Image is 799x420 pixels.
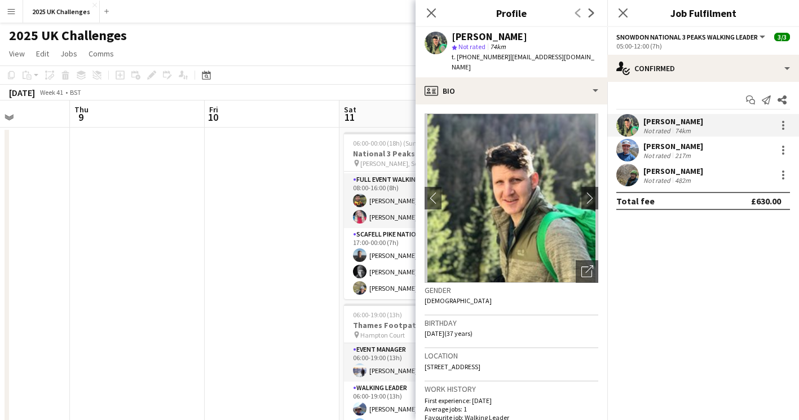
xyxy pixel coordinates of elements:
span: Fri [209,104,218,115]
h3: Location [425,351,598,361]
h3: Birthday [425,318,598,328]
span: [DATE] (37 years) [425,329,473,338]
h3: Thames Footpath [344,320,470,330]
span: 74km [488,42,508,51]
h3: Profile [416,6,607,20]
a: Edit [32,46,54,61]
span: 06:00-19:00 (13h) [353,310,402,319]
app-card-role: Scafell Pike National 3 Peaks Walking Leader3/317:00-00:00 (7h)[PERSON_NAME][PERSON_NAME][PERSON_... [344,228,470,299]
div: Confirmed [607,55,799,82]
a: Comms [84,46,118,61]
span: Comms [89,49,114,59]
div: Not rated [643,151,673,160]
a: View [5,46,29,61]
span: | [EMAIL_ADDRESS][DOMAIN_NAME] [452,53,594,71]
div: Not rated [643,176,673,185]
div: [PERSON_NAME] [452,32,527,42]
h3: Work history [425,384,598,394]
div: [PERSON_NAME] [643,166,703,176]
button: 2025 UK Challenges [23,1,100,23]
span: Week 41 [37,88,65,97]
div: 74km [673,126,693,135]
div: 482m [673,176,693,185]
p: First experience: [DATE] [425,396,598,405]
span: 9 [73,111,89,124]
span: Jobs [60,49,77,59]
p: Average jobs: 1 [425,405,598,413]
app-card-role: Event Manager1/106:00-19:00 (13h)[PERSON_NAME] [344,343,470,382]
div: [PERSON_NAME] [643,116,703,126]
div: 217m [673,151,693,160]
app-job-card: 06:00-00:00 (18h) (Sun)9/9National 3 Peaks [PERSON_NAME], Scafell Pike and Snowdon4 RolesEvent Ma... [344,132,470,299]
div: Total fee [616,195,655,207]
span: Thu [74,104,89,115]
img: Crew avatar or photo [425,113,598,283]
span: 11 [342,111,356,124]
a: Jobs [56,46,82,61]
span: [STREET_ADDRESS] [425,362,480,371]
span: Sat [344,104,356,115]
button: Snowdon National 3 Peaks Walking Leader [616,33,767,41]
app-card-role: Full Event Walking Leader2/208:00-16:00 (8h)[PERSON_NAME][PERSON_NAME] [344,173,470,228]
span: [DEMOGRAPHIC_DATA] [425,296,492,305]
div: Bio [416,77,607,104]
span: t. [PHONE_NUMBER] [452,53,510,61]
h3: National 3 Peaks [344,148,470,159]
div: 05:00-12:00 (7h) [616,42,790,50]
div: BST [70,88,81,97]
span: Snowdon National 3 Peaks Walking Leader [616,33,758,41]
h1: 2025 UK Challenges [9,27,127,44]
span: [PERSON_NAME], Scafell Pike and Snowdon [360,159,442,168]
span: View [9,49,25,59]
div: £630.00 [751,195,781,207]
span: Not rated [458,42,485,51]
span: 10 [208,111,218,124]
div: Open photos pop-in [576,260,598,283]
span: Edit [36,49,49,59]
span: Hampton Court [360,331,405,339]
span: 06:00-00:00 (18h) (Sun) [353,139,419,147]
span: 3/3 [774,33,790,41]
div: Not rated [643,126,673,135]
h3: Job Fulfilment [607,6,799,20]
div: [DATE] [9,87,35,98]
h3: Gender [425,285,598,295]
div: [PERSON_NAME] [643,141,703,151]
